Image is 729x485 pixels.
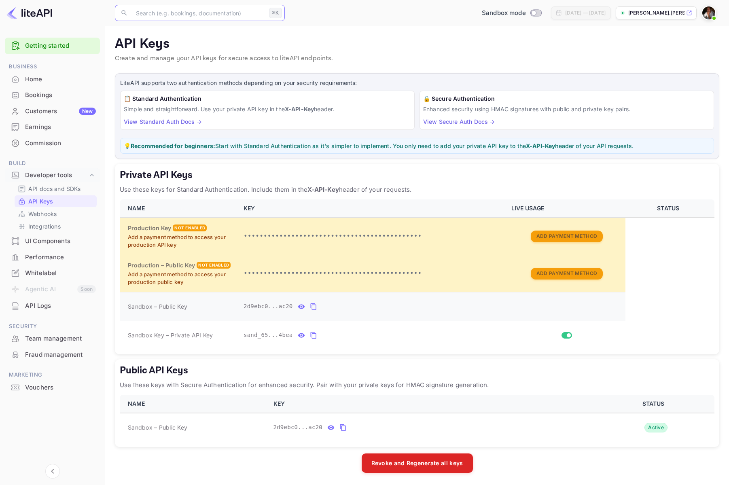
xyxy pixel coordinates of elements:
h6: 📋 Standard Authentication [124,94,411,103]
div: Developer tools [25,171,88,180]
p: Add a payment method to access your production API key [128,233,234,249]
div: UI Components [5,233,100,249]
p: 💡 Start with Standard Authentication as it's simpler to implement. You only need to add your priv... [124,142,710,150]
div: Getting started [5,38,100,54]
h5: Public API Keys [120,364,714,377]
p: ••••••••••••••••••••••••••••••••••••••••••••• [244,269,502,278]
th: STATUS [595,395,714,413]
a: CustomersNew [5,104,100,119]
div: Switch to Production mode [479,8,545,18]
a: Whitelabel [5,265,100,280]
span: Security [5,322,100,331]
span: Sandbox – Public Key [128,423,187,432]
div: Performance [25,253,96,262]
div: New [79,108,96,115]
th: NAME [120,199,239,218]
div: Not enabled [173,224,207,231]
span: Marketing [5,371,100,379]
a: Add Payment Method [531,232,603,239]
span: 2d9ebc0...ac20 [273,423,323,432]
div: Bookings [5,87,100,103]
p: Add a payment method to access your production public key [128,271,234,286]
h6: 🔒 Secure Authentication [423,94,710,103]
div: Vouchers [5,380,100,396]
div: Customers [25,107,96,116]
a: API Keys [18,197,93,205]
a: View Secure Auth Docs → [423,118,495,125]
div: ⌘K [269,8,282,18]
p: [PERSON_NAME].[PERSON_NAME]... [628,9,684,17]
p: LiteAPI supports two authentication methods depending on your security requirements: [120,78,714,87]
div: Home [25,75,96,84]
p: Webhooks [28,210,57,218]
p: Simple and straightforward. Use your private API key in the header. [124,105,411,113]
span: Sandbox Key – Private API Key [128,332,213,339]
div: Fraud management [25,350,96,360]
p: Integrations [28,222,61,231]
button: Collapse navigation [45,464,60,479]
a: Team management [5,331,100,346]
img: Dror Cohen [702,6,715,19]
div: API docs and SDKs [15,183,97,195]
div: Active [644,423,668,432]
a: Performance [5,250,100,265]
button: Revoke and Regenerate all keys [362,453,473,473]
div: Earnings [5,119,100,135]
div: Vouchers [25,383,96,392]
a: Fraud management [5,347,100,362]
h5: Private API Keys [120,169,714,182]
img: LiteAPI logo [6,6,52,19]
div: Earnings [25,123,96,132]
div: Webhooks [15,208,97,220]
h6: Production Key [128,224,171,233]
div: UI Components [25,237,96,246]
a: Commission [5,136,100,150]
h6: Production – Public Key [128,261,195,270]
p: API Keys [28,197,53,205]
a: Webhooks [18,210,93,218]
table: public api keys table [120,395,714,442]
strong: X-API-Key [285,106,314,112]
div: Commission [25,139,96,148]
p: ••••••••••••••••••••••••••••••••••••••••••••• [244,231,502,241]
a: Earnings [5,119,100,134]
span: Build [5,159,100,168]
p: Use these keys with Secure Authentication for enhanced security. Pair with your private keys for ... [120,380,714,390]
div: Fraud management [5,347,100,363]
p: Use these keys for Standard Authentication. Include them in the header of your requests. [120,185,714,195]
span: Sandbox mode [482,8,526,18]
p: Create and manage your API keys for secure access to liteAPI endpoints. [115,54,719,64]
div: Integrations [15,220,97,232]
a: Bookings [5,87,100,102]
span: Business [5,62,100,71]
p: Enhanced security using HMAC signatures with public and private key pairs. [423,105,710,113]
div: API Logs [25,301,96,311]
a: View Standard Auth Docs → [124,118,202,125]
strong: X-API-Key [307,186,339,193]
span: Sandbox – Public Key [128,302,187,311]
p: API Keys [115,36,719,52]
a: Add Payment Method [531,269,603,276]
strong: X-API-Key [526,142,555,149]
strong: Recommended for beginners: [131,142,215,149]
div: Team management [25,334,96,343]
a: API docs and SDKs [18,184,93,193]
div: [DATE] — [DATE] [565,9,606,17]
div: Bookings [25,91,96,100]
span: 2d9ebc0...ac20 [244,302,293,311]
a: Home [5,72,100,87]
th: NAME [120,395,269,413]
span: sand_65...4bea [244,331,293,339]
button: Add Payment Method [531,268,603,280]
div: Developer tools [5,168,100,182]
div: Whitelabel [5,265,100,281]
th: KEY [269,395,596,413]
a: UI Components [5,233,100,248]
th: LIVE USAGE [506,199,625,218]
div: Team management [5,331,100,347]
div: API Keys [15,195,97,207]
div: Not enabled [197,262,231,269]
